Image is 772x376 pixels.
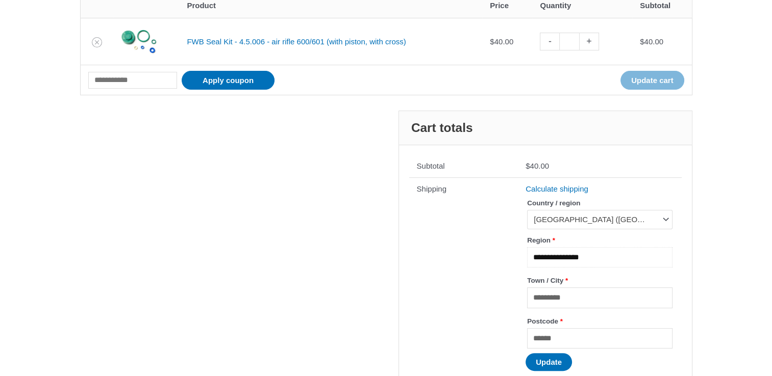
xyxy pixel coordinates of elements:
[490,37,494,46] span: $
[92,37,102,47] a: Remove FWB Seal Kit - 4.5.006 - air rifle 600/601 (with piston, with cross) from cart
[640,37,644,46] span: $
[527,274,672,287] label: Town / City
[527,210,672,229] span: United Kingdom (UK)
[526,353,572,371] button: Update
[182,71,275,90] button: Apply coupon
[121,24,157,60] img: FWB Seal Kit - 4.5.006 - air rifle 600/601 (with piston, with cross)
[399,111,692,145] h2: Cart totals
[620,71,684,90] button: Update cart
[526,184,588,193] a: Calculate shipping
[534,214,656,225] span: United Kingdom (UK)
[409,155,518,178] th: Subtotal
[527,196,672,210] label: Country / region
[640,37,663,46] bdi: 40.00
[559,33,579,50] input: Product quantity
[490,37,513,46] bdi: 40.00
[187,37,406,46] a: FWB Seal Kit - 4.5.006 - air rifle 600/601 (with piston, with cross)
[540,33,559,50] a: -
[527,314,672,328] label: Postcode
[580,33,599,50] a: +
[527,233,672,247] label: Region
[526,162,530,170] span: $
[526,162,549,170] bdi: 40.00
